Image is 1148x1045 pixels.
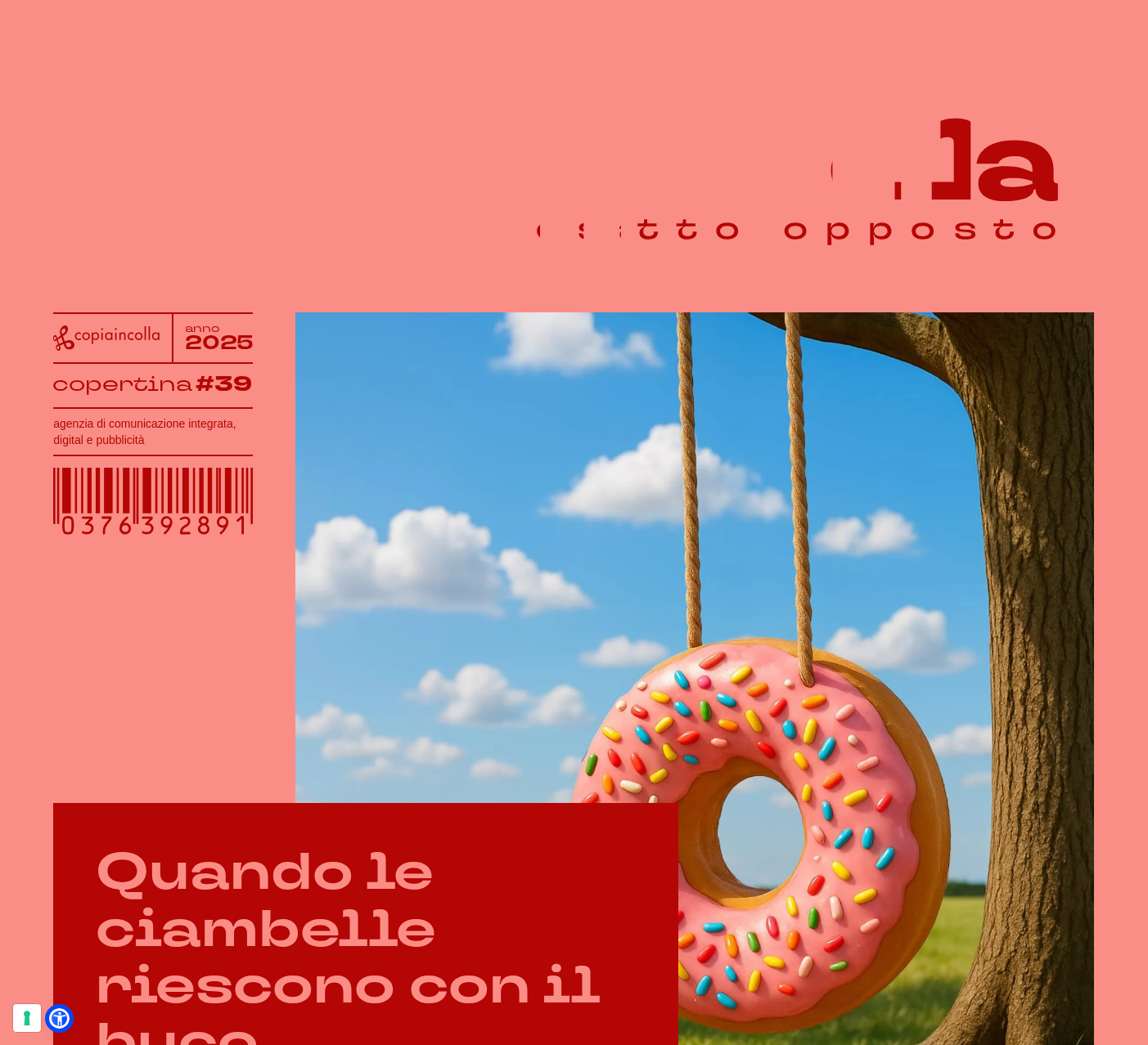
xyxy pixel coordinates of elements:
tspan: anno [185,321,220,335]
tspan: copertina [52,370,192,398]
button: Le tue preferenze relative al consenso per le tecnologie di tracciamento [13,1004,41,1032]
h1: agenzia di comunicazione integrata, digital e pubblicità [53,415,253,448]
tspan: #39 [196,370,253,400]
a: Open Accessibility Menu [49,1008,70,1029]
tspan: 2025 [185,330,254,357]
